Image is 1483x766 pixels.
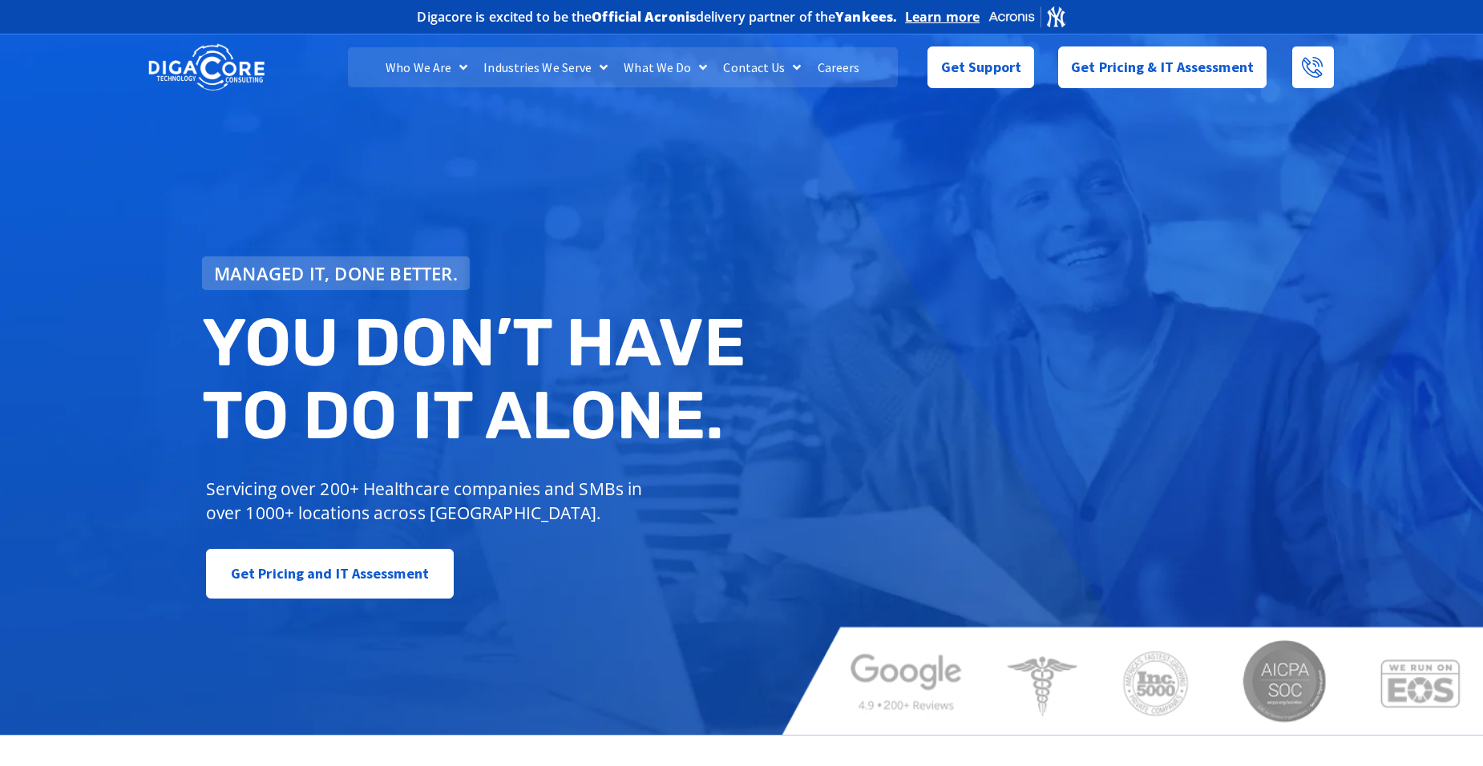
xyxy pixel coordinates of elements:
[810,47,868,87] a: Careers
[1058,46,1267,88] a: Get Pricing & IT Assessment
[206,477,654,525] p: Servicing over 200+ Healthcare companies and SMBs in over 1000+ locations across [GEOGRAPHIC_DATA].
[592,8,696,26] b: Official Acronis
[148,42,265,93] img: DigaCore Technology Consulting
[206,549,454,599] a: Get Pricing and IT Assessment
[231,558,429,590] span: Get Pricing and IT Assessment
[202,306,754,453] h2: You don’t have to do IT alone.
[715,47,809,87] a: Contact Us
[616,47,715,87] a: What We Do
[348,47,898,87] nav: Menu
[417,10,897,23] h2: Digacore is excited to be the delivery partner of the
[941,51,1021,83] span: Get Support
[905,9,980,25] a: Learn more
[927,46,1034,88] a: Get Support
[835,8,897,26] b: Yankees.
[214,264,458,282] span: Managed IT, done better.
[1071,51,1254,83] span: Get Pricing & IT Assessment
[378,47,475,87] a: Who We Are
[988,5,1066,28] img: Acronis
[202,256,470,290] a: Managed IT, done better.
[475,47,616,87] a: Industries We Serve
